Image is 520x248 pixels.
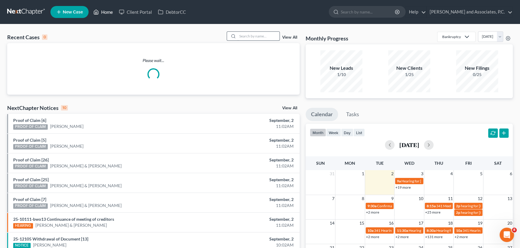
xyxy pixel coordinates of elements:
a: +2 more [366,210,379,214]
a: Home [90,7,116,17]
a: Proof of Claim [5] [13,137,46,143]
div: September, 2 [204,196,294,202]
div: HEARING [13,223,33,229]
div: September, 2 [204,157,294,163]
div: New Filings [456,65,498,72]
span: 12 [477,195,483,202]
button: month [310,128,326,137]
a: [PERSON_NAME] [50,123,83,129]
span: 8 [361,195,365,202]
div: 10 [61,105,68,111]
span: Hearing for [PERSON_NAME] [401,179,448,183]
span: Sat [494,161,502,166]
span: 2p [456,204,460,208]
div: 11:02AM [204,222,294,228]
span: 341 Hearing for Enviro-Tech Complete Systems & Services, LLC [374,228,472,233]
span: 4 [450,170,453,177]
div: PROOF OF CLAIM [13,164,48,169]
a: Tasks [341,108,364,121]
a: [PERSON_NAME] [33,242,66,248]
a: [PERSON_NAME] [50,143,83,149]
a: +19 more [395,185,411,190]
div: Recent Cases [7,34,47,41]
span: 13 [507,195,513,202]
div: PROOF OF CLAIM [13,184,48,189]
a: +131 more [425,235,443,239]
span: New Case [63,10,83,14]
a: +2 more [366,235,379,239]
span: 15 [359,220,365,227]
a: Client Portal [116,7,155,17]
a: [PERSON_NAME] and Associates, P.C. [427,7,512,17]
span: 9 [391,195,394,202]
div: September, 2 [204,216,294,222]
span: 1 [361,170,365,177]
div: September, 2 [204,177,294,183]
span: 10a [456,228,462,233]
a: DebtorCC [155,7,189,17]
a: View All [282,106,297,110]
span: Thu [434,161,443,166]
div: September, 2 [204,117,294,123]
span: 16 [388,220,394,227]
span: Fri [465,161,472,166]
a: +25 more [425,210,440,214]
div: PROOF OF CLAIM [13,144,48,149]
div: 0 [42,34,47,40]
div: September, 2 [204,137,294,143]
span: 7 [331,195,335,202]
span: Wed [404,161,414,166]
a: Help [406,7,426,17]
a: [PERSON_NAME] & [PERSON_NAME] [50,163,122,169]
h2: [DATE] [399,142,419,148]
a: +2 more [395,235,409,239]
div: New Leads [320,65,362,72]
div: PROOF OF CLAIM [13,124,48,130]
a: 25-10111-bwo13 Continuance of meeting of creditors [13,217,114,222]
a: [PERSON_NAME] & [PERSON_NAME] [50,202,122,208]
span: 19 [477,220,483,227]
a: Proof of Claim [25] [13,177,49,182]
span: 5 [479,170,483,177]
span: Sun [316,161,325,166]
span: 8 [512,228,517,232]
span: 9:30a [367,204,376,208]
div: 0/25 [456,72,498,78]
a: View All [282,35,297,40]
span: 11 [447,195,453,202]
div: 1/25 [388,72,430,78]
span: 31 [329,170,335,177]
span: 8:15a [427,204,436,208]
span: 18 [447,220,453,227]
a: +2 more [455,235,468,239]
button: week [326,128,341,137]
span: 2p [456,210,460,215]
span: 3 [420,170,424,177]
span: 8:30a [427,228,436,233]
div: NextChapter Notices [7,104,68,111]
span: Hearing for [PERSON_NAME] [409,228,455,233]
span: 10 [418,195,424,202]
span: Hearing for [PERSON_NAME] [436,228,483,233]
div: 11:02AM [204,143,294,149]
button: list [353,128,365,137]
iframe: Intercom live chat [500,228,514,242]
span: Confirmation hearing for [PERSON_NAME] & [PERSON_NAME] [377,204,477,208]
span: Mon [345,161,355,166]
input: Search by name... [237,32,280,40]
a: Proof of Claim [26] [13,157,49,162]
div: 1/10 [320,72,362,78]
div: 11:02AM [204,202,294,208]
a: [PERSON_NAME] & [PERSON_NAME] [50,183,122,189]
span: 20 [507,220,513,227]
a: Proof of Claim [6] [13,118,46,123]
span: Tue [376,161,383,166]
a: 25-12105 Withdrawal of Document [13] [13,236,88,241]
div: New Clients [388,65,430,72]
span: 10a [367,228,373,233]
a: Proof of Claim [7] [13,197,46,202]
a: [PERSON_NAME] & [PERSON_NAME] [35,222,107,228]
span: 14 [329,220,335,227]
a: Calendar [306,108,338,121]
div: Bankruptcy [442,34,461,39]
